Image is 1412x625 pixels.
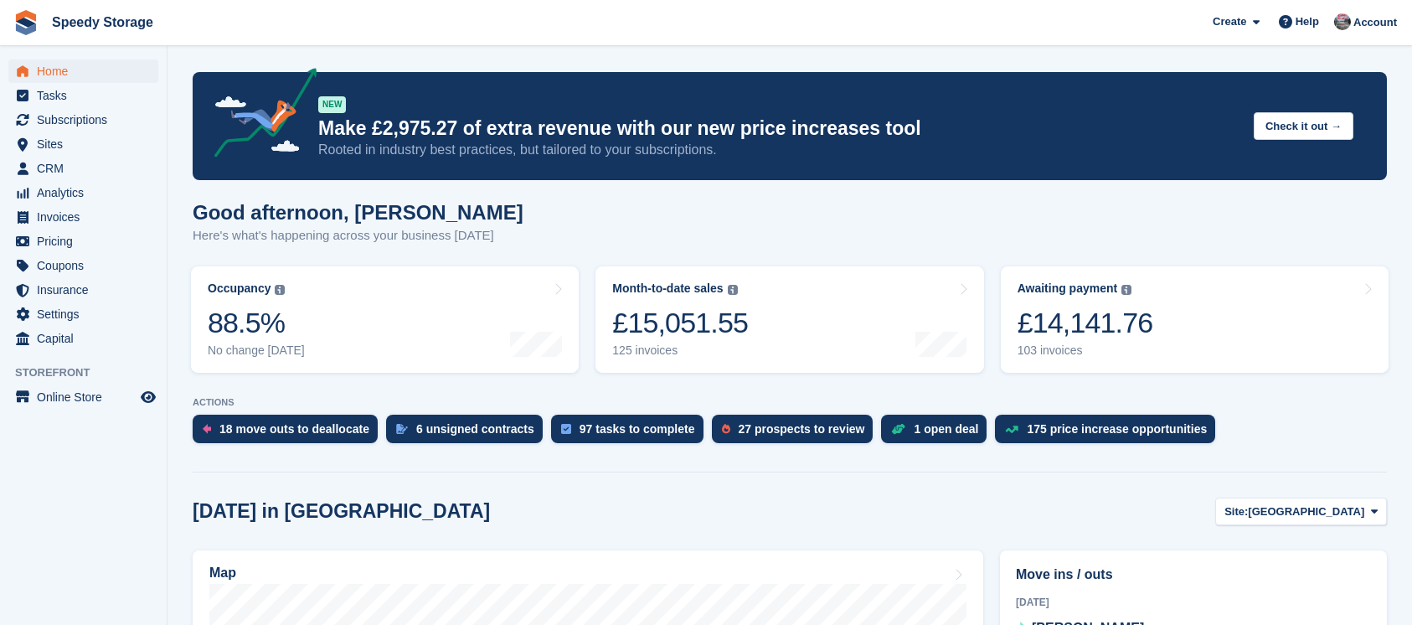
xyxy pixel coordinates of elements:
[209,566,236,581] h2: Map
[8,181,158,204] a: menu
[1248,504,1364,520] span: [GEOGRAPHIC_DATA]
[1334,13,1351,30] img: Dan Jackson
[138,387,158,407] a: Preview store
[37,385,137,409] span: Online Store
[37,132,137,156] span: Sites
[396,424,408,434] img: contract_signature_icon-13c848040528278c33f63329250d36e43548de30e8caae1d1a13099fd9432cc5.svg
[45,8,160,36] a: Speedy Storage
[1224,504,1248,520] span: Site:
[275,285,285,295] img: icon-info-grey-7440780725fd019a000dd9b08b2336e03edf1995a4989e88bcd33f0948082b44.svg
[37,108,137,132] span: Subscriptions
[612,282,723,296] div: Month-to-date sales
[8,132,158,156] a: menu
[891,423,905,435] img: deal-1b604bf984904fb50ccaf53a9ad4b4a5d6e5aea283cecdc64d6e3604feb123c2.svg
[712,415,882,452] a: 27 prospects to review
[208,343,305,358] div: No change [DATE]
[37,84,137,107] span: Tasks
[8,230,158,253] a: menu
[318,96,346,113] div: NEW
[37,181,137,204] span: Analytics
[208,282,271,296] div: Occupancy
[13,10,39,35] img: stora-icon-8386f47178a22dfd0bd8f6a31ec36ba5ce8667c1dd55bd0f319d3a0aa187defe.svg
[208,306,305,340] div: 88.5%
[1001,266,1389,373] a: Awaiting payment £14,141.76 103 invoices
[1018,343,1153,358] div: 103 invoices
[612,306,748,340] div: £15,051.55
[595,266,983,373] a: Month-to-date sales £15,051.55 125 invoices
[1254,112,1353,140] button: Check it out →
[1353,14,1397,31] span: Account
[193,226,523,245] p: Here's what's happening across your business [DATE]
[1213,13,1246,30] span: Create
[8,302,158,326] a: menu
[8,327,158,350] a: menu
[200,68,317,163] img: price-adjustments-announcement-icon-8257ccfd72463d97f412b2fc003d46551f7dbcb40ab6d574587a9cd5c0d94...
[8,278,158,302] a: menu
[8,108,158,132] a: menu
[8,205,158,229] a: menu
[1018,282,1118,296] div: Awaiting payment
[1005,426,1018,433] img: price_increase_opportunities-93ffe204e8149a01c8c9dc8f82e8f89637d9d84a8eef4429ea346261dce0b2c0.svg
[8,385,158,409] a: menu
[37,157,137,180] span: CRM
[1018,306,1153,340] div: £14,141.76
[37,230,137,253] span: Pricing
[15,364,167,381] span: Storefront
[8,59,158,83] a: menu
[193,201,523,224] h1: Good afternoon, [PERSON_NAME]
[1121,285,1131,295] img: icon-info-grey-7440780725fd019a000dd9b08b2336e03edf1995a4989e88bcd33f0948082b44.svg
[193,500,490,523] h2: [DATE] in [GEOGRAPHIC_DATA]
[37,205,137,229] span: Invoices
[551,415,712,452] a: 97 tasks to complete
[914,422,978,436] div: 1 open deal
[1296,13,1319,30] span: Help
[881,415,995,452] a: 1 open deal
[561,424,571,434] img: task-75834270c22a3079a89374b754ae025e5fb1db73e45f91037f5363f120a921f8.svg
[37,254,137,277] span: Coupons
[37,278,137,302] span: Insurance
[8,84,158,107] a: menu
[193,415,386,452] a: 18 move outs to deallocate
[416,422,534,436] div: 6 unsigned contracts
[37,302,137,326] span: Settings
[612,343,748,358] div: 125 invoices
[580,422,695,436] div: 97 tasks to complete
[1215,498,1387,525] button: Site: [GEOGRAPHIC_DATA]
[37,327,137,350] span: Capital
[8,254,158,277] a: menu
[1016,595,1371,610] div: [DATE]
[386,415,551,452] a: 6 unsigned contracts
[318,116,1240,141] p: Make £2,975.27 of extra revenue with our new price increases tool
[728,285,738,295] img: icon-info-grey-7440780725fd019a000dd9b08b2336e03edf1995a4989e88bcd33f0948082b44.svg
[1027,422,1207,436] div: 175 price increase opportunities
[739,422,865,436] div: 27 prospects to review
[219,422,369,436] div: 18 move outs to deallocate
[318,141,1240,159] p: Rooted in industry best practices, but tailored to your subscriptions.
[191,266,579,373] a: Occupancy 88.5% No change [DATE]
[193,397,1387,408] p: ACTIONS
[8,157,158,180] a: menu
[722,424,730,434] img: prospect-51fa495bee0391a8d652442698ab0144808aea92771e9ea1ae160a38d050c398.svg
[995,415,1224,452] a: 175 price increase opportunities
[37,59,137,83] span: Home
[1016,565,1371,585] h2: Move ins / outs
[203,424,211,434] img: move_outs_to_deallocate_icon-f764333ba52eb49d3ac5e1228854f67142a1ed5810a6f6cc68b1a99e826820c5.svg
